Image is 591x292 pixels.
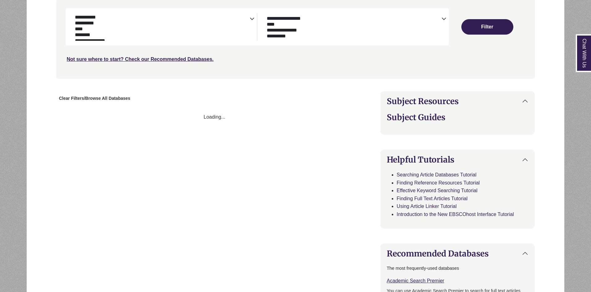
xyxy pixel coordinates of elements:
a: Using Article Linker Tutorial [397,204,457,209]
select: Database Subject Filter [71,14,250,41]
a: Not sure where to start? Check our Recommended Databases. [67,57,214,62]
div: Loading... [56,113,373,121]
button: Subject Resources [381,91,535,111]
a: Finding Reference Resources Tutorial [397,180,480,185]
button: Clear Filters/Browse All Databases [56,94,133,103]
p: The most frequently-used databases [387,265,528,272]
button: Helpful Tutorials [381,150,535,169]
a: Searching Article Databases Tutorial [397,172,477,177]
button: Submit for Search Results [461,19,513,35]
a: Academic Search Premier [387,278,444,283]
button: Recommended Databases [381,244,535,263]
a: Finding Full Text Articles Tutorial [397,196,468,201]
a: Effective Keyword Searching Tutorial [397,188,477,193]
h2: Subject Guides [387,112,528,122]
select: Database Types Filter [262,14,442,41]
a: Introduction to the New EBSCOhost Interface Tutorial [397,212,514,217]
